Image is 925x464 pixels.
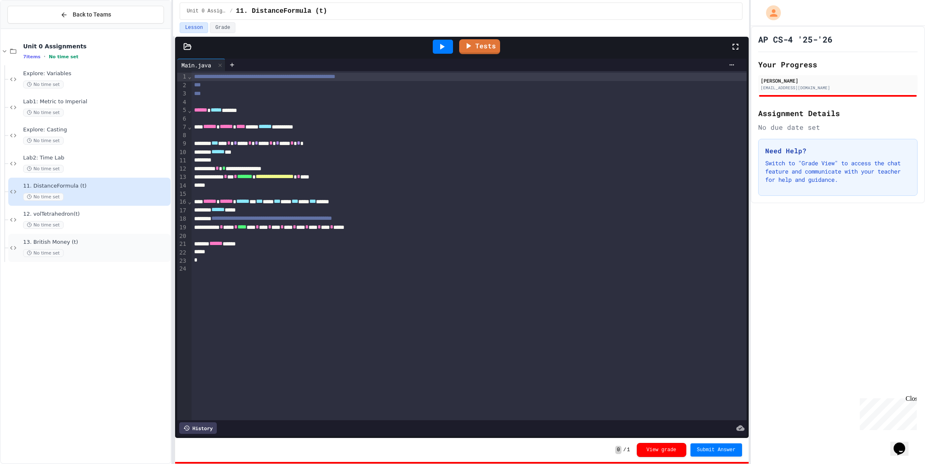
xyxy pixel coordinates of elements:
[177,207,187,215] div: 17
[177,232,187,240] div: 20
[177,215,187,224] div: 18
[177,257,187,265] div: 23
[697,447,736,453] span: Submit Answer
[177,148,187,157] div: 10
[187,107,192,114] span: Fold line
[187,124,192,130] span: Fold line
[765,146,911,156] h3: Need Help?
[23,155,169,162] span: Lab2: Time Lab
[177,190,187,198] div: 15
[236,6,327,16] span: 11. DistanceFormula (t)
[177,90,187,98] div: 3
[3,3,57,52] div: Chat with us now!Close
[177,59,225,71] div: Main.java
[177,140,187,148] div: 9
[177,249,187,257] div: 22
[44,53,45,60] span: •
[177,61,215,69] div: Main.java
[187,73,192,80] span: Fold line
[23,70,169,77] span: Explore: Variables
[23,126,169,133] span: Explore: Casting
[758,33,832,45] h1: AP CS-4 '25-'26
[180,22,208,33] button: Lesson
[23,249,64,257] span: No time set
[23,193,64,201] span: No time set
[627,447,630,453] span: 1
[177,224,187,232] div: 19
[177,81,187,90] div: 2
[177,240,187,249] div: 21
[758,122,918,132] div: No due date set
[177,157,187,165] div: 11
[23,239,169,246] span: 13. British Money (t)
[187,198,192,205] span: Fold line
[757,3,783,22] div: My Account
[177,123,187,132] div: 7
[459,39,500,54] a: Tests
[23,43,169,50] span: Unit 0 Assignments
[177,265,187,273] div: 24
[177,131,187,140] div: 8
[23,98,169,105] span: Lab1: Metric to Imperial
[23,211,169,218] span: 12. volTetrahedron(t)
[23,165,64,173] span: No time set
[23,183,169,190] span: 11. DistanceFormula (t)
[177,115,187,123] div: 6
[761,77,915,84] div: [PERSON_NAME]
[23,221,64,229] span: No time set
[761,85,915,91] div: [EMAIL_ADDRESS][DOMAIN_NAME]
[177,182,187,190] div: 14
[177,198,187,207] div: 16
[690,443,742,457] button: Submit Answer
[210,22,235,33] button: Grade
[623,447,626,453] span: /
[890,431,917,456] iframe: chat widget
[856,395,917,430] iframe: chat widget
[230,8,232,14] span: /
[23,81,64,88] span: No time set
[765,159,911,184] p: Switch to "Grade View" to access the chat feature and communicate with your teacher for help and ...
[758,59,918,70] h2: Your Progress
[73,10,111,19] span: Back to Teams
[177,98,187,107] div: 4
[23,109,64,117] span: No time set
[179,422,217,434] div: History
[177,106,187,115] div: 5
[177,173,187,182] div: 13
[758,107,918,119] h2: Assignment Details
[177,165,187,174] div: 12
[7,6,164,24] button: Back to Teams
[23,54,40,59] span: 7 items
[637,443,686,457] button: View grade
[177,73,187,81] div: 1
[187,8,226,14] span: Unit 0 Assignments
[615,446,621,454] span: 0
[49,54,78,59] span: No time set
[23,137,64,145] span: No time set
